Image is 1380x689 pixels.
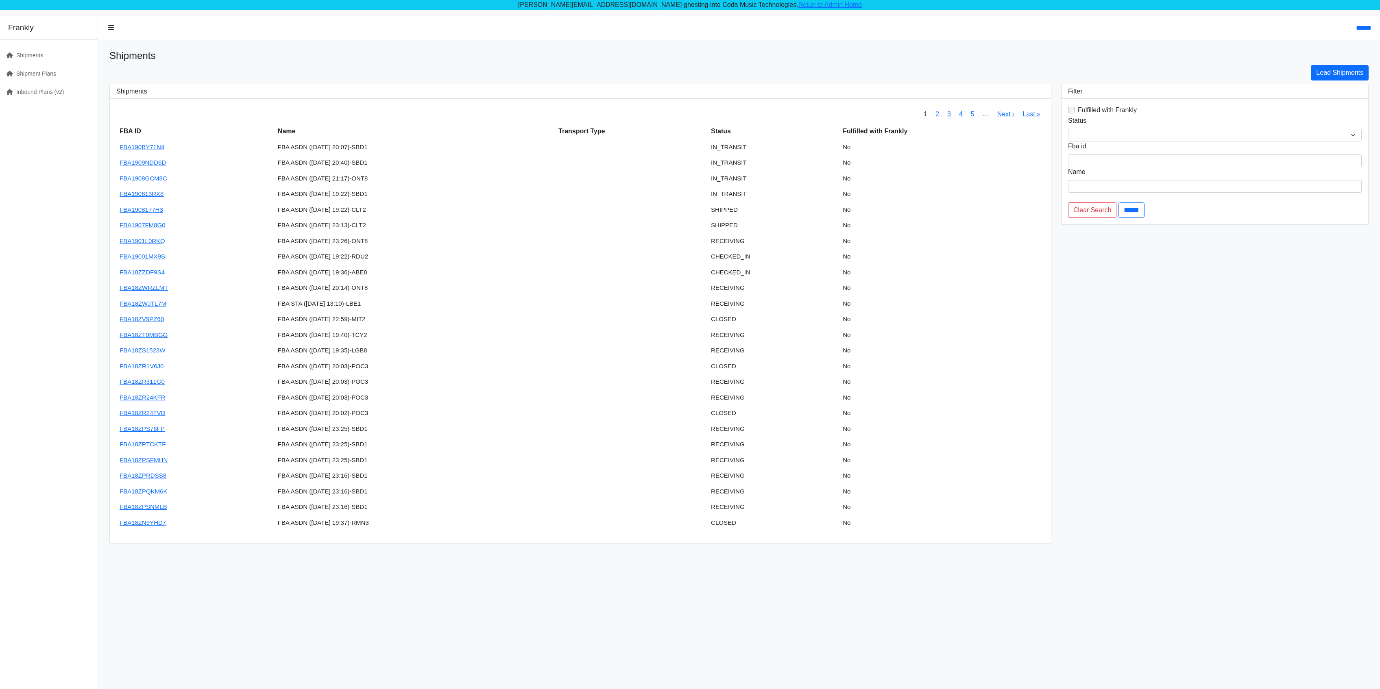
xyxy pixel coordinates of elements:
a: Next › [997,111,1015,117]
td: FBA ASDN ([DATE] 19:22)-RDU2 [275,249,555,265]
td: IN_TRANSIT [708,155,839,171]
a: FBA18ZT0MBGG [120,331,168,338]
td: SHIPPED [708,202,839,218]
td: CLOSED [708,405,839,421]
td: RECEIVING [708,374,839,390]
td: FBA ASDN ([DATE] 22:59)-MIT2 [275,311,555,327]
th: Fulfilled with Frankly [839,123,1044,139]
td: No [839,452,1044,468]
th: FBA ID [116,123,275,139]
a: FBA18ZR24TVD [120,409,166,416]
td: No [839,249,1044,265]
a: FBA190BY71N4 [120,143,164,150]
th: Name [275,123,555,139]
a: FBA18ZR24KFR [120,394,166,401]
h3: Filter [1068,87,1362,95]
a: FBA18ZPTCKTF [120,441,166,448]
td: CHECKED_IN [708,265,839,280]
td: No [839,405,1044,421]
td: No [839,311,1044,327]
td: No [839,186,1044,202]
td: SHIPPED [708,217,839,233]
a: Retun to Admin Home [798,1,862,8]
label: Fba id [1068,141,1086,151]
td: No [839,499,1044,515]
a: FBA18ZPQKM6K [120,488,168,495]
label: Fulfilled with Frankly [1078,105,1137,115]
a: 4 [959,111,963,117]
td: FBA ASDN ([DATE] 19:22)-CLT2 [275,202,555,218]
td: CHECKED_IN [708,249,839,265]
td: No [839,327,1044,343]
td: No [839,390,1044,406]
td: FBA STA ([DATE] 13:10)-LBE1 [275,296,555,312]
td: FBA ASDN ([DATE] 20:07)-SBD1 [275,139,555,155]
td: RECEIVING [708,343,839,359]
nav: pager [920,105,1044,123]
a: FBA18ZPSFMHN [120,456,168,463]
td: No [839,374,1044,390]
td: CLOSED [708,359,839,374]
td: FBA ASDN ([DATE] 20:03)-POC3 [275,390,555,406]
td: No [839,217,1044,233]
a: FBA18ZV9PZ60 [120,315,164,322]
td: No [839,359,1044,374]
a: FBA190813RX8 [120,190,164,197]
a: FBA18ZWJTL7M [120,300,166,307]
td: No [839,421,1044,437]
td: No [839,468,1044,484]
a: FBA18ZPS76FP [120,425,165,432]
a: Clear Search [1068,202,1116,218]
td: FBA ASDN ([DATE] 23:16)-SBD1 [275,499,555,515]
th: Transport Type [555,123,708,139]
td: RECEIVING [708,390,839,406]
a: FBA18ZR1V6J0 [120,363,164,369]
td: FBA ASDN ([DATE] 19:35)-LGB8 [275,343,555,359]
td: No [839,202,1044,218]
td: CLOSED [708,515,839,531]
td: FBA ASDN ([DATE] 19:36)-ABE8 [275,265,555,280]
a: FBA19001MX9S [120,253,165,260]
td: No [839,437,1044,452]
td: No [839,296,1044,312]
td: FBA ASDN ([DATE] 19:37)-RMN3 [275,515,555,531]
td: FBA ASDN ([DATE] 20:02)-POC3 [275,405,555,421]
td: No [839,280,1044,296]
td: RECEIVING [708,296,839,312]
a: FBA18ZR311G0 [120,378,165,385]
span: … [979,105,993,123]
a: FBA18ZZDF9S4 [120,269,165,276]
a: 2 [935,111,939,117]
a: FBA1907FM8G0 [120,222,166,228]
td: FBA ASDN ([DATE] 23:26)-ONT8 [275,233,555,249]
td: FBA ASDN ([DATE] 19:40)-TCY2 [275,327,555,343]
td: FBA ASDN ([DATE] 19:22)-SBD1 [275,186,555,202]
td: FBA ASDN ([DATE] 23:25)-SBD1 [275,452,555,468]
a: FBA18ZWRZLMT [120,284,168,291]
td: FBA ASDN ([DATE] 20:40)-SBD1 [275,155,555,171]
td: FBA ASDN ([DATE] 23:25)-SBD1 [275,421,555,437]
td: FBA ASDN ([DATE] 23:13)-CLT2 [275,217,555,233]
td: IN_TRANSIT [708,186,839,202]
label: Status [1068,116,1086,126]
th: Status [708,123,839,139]
td: IN_TRANSIT [708,171,839,187]
td: RECEIVING [708,468,839,484]
a: FBA18ZPRDSS8 [120,472,166,479]
td: No [839,265,1044,280]
td: No [839,484,1044,500]
td: RECEIVING [708,280,839,296]
td: CLOSED [708,311,839,327]
span: 1 [920,105,931,123]
h3: Shipments [116,87,1044,95]
td: No [839,171,1044,187]
a: Load Shipments [1311,65,1369,80]
a: 3 [947,111,951,117]
td: RECEIVING [708,437,839,452]
label: Name [1068,167,1086,177]
td: FBA ASDN ([DATE] 20:03)-POC3 [275,374,555,390]
td: FBA ASDN ([DATE] 21:17)-ONT8 [275,171,555,187]
a: FBA1901L0RKQ [120,237,165,244]
a: FBA18ZS1523W [120,347,166,354]
td: FBA ASDN ([DATE] 20:03)-POC3 [275,359,555,374]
